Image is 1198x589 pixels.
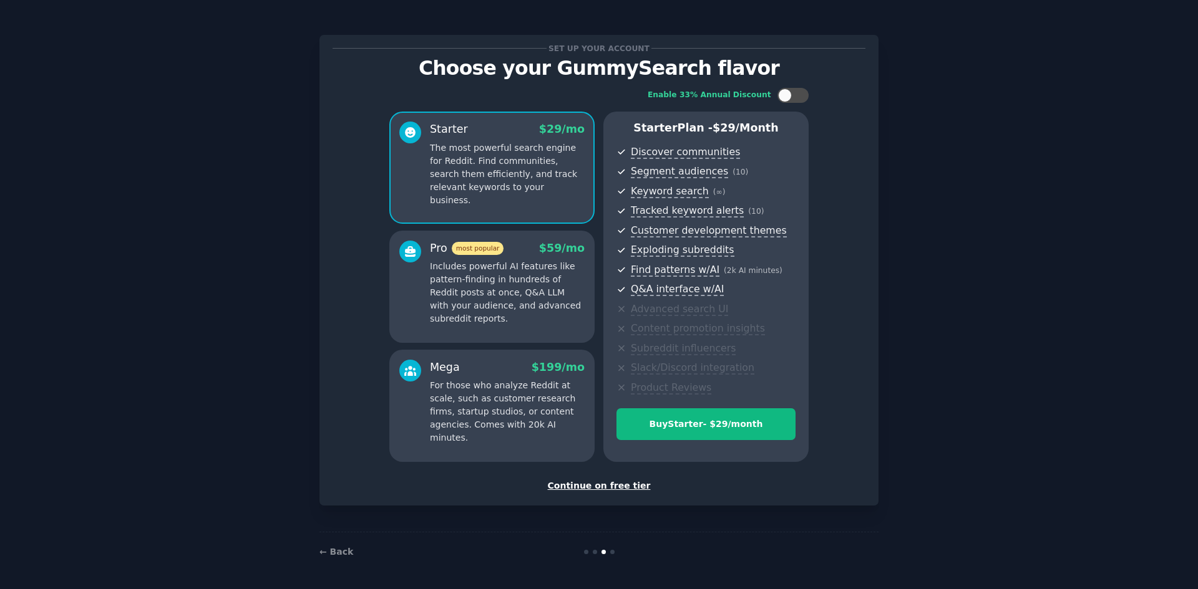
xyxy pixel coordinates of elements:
[539,242,585,254] span: $ 59 /mo
[430,360,460,375] div: Mega
[631,204,744,218] span: Tracked keyword alerts
[631,224,787,237] span: Customer development themes
[631,362,754,375] span: Slack/Discord integration
[333,479,865,492] div: Continue on free tier
[616,120,796,136] p: Starter Plan -
[631,264,719,277] span: Find patterns w/AI
[430,260,585,325] p: Includes powerful AI features like pattern-finding in hundreds of Reddit posts at once, Q&A LLM w...
[631,342,736,355] span: Subreddit influencers
[430,241,504,256] div: Pro
[713,188,726,196] span: ( ∞ )
[430,122,468,137] div: Starter
[631,283,724,296] span: Q&A interface w/AI
[532,361,585,373] span: $ 199 /mo
[631,381,711,395] span: Product Reviews
[430,141,585,207] p: The most powerful search engine for Reddit. Find communities, search them efficiently, and track ...
[617,418,795,431] div: Buy Starter - $ 29 /month
[319,547,353,557] a: ← Back
[631,303,728,316] span: Advanced search UI
[452,242,504,255] span: most popular
[539,123,585,135] span: $ 29 /mo
[631,322,765,335] span: Content promotion insights
[713,122,779,134] span: $ 29 /month
[724,266,782,275] span: ( 2k AI minutes )
[616,408,796,440] button: BuyStarter- $29/month
[631,165,728,178] span: Segment audiences
[748,207,764,216] span: ( 10 )
[631,185,709,198] span: Keyword search
[430,379,585,444] p: For those who analyze Reddit at scale, such as customer research firms, startup studios, or conte...
[631,244,734,257] span: Exploding subreddits
[547,42,652,55] span: Set up your account
[733,168,748,176] span: ( 10 )
[631,146,740,159] span: Discover communities
[333,57,865,79] p: Choose your GummySearch flavor
[648,90,771,101] div: Enable 33% Annual Discount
